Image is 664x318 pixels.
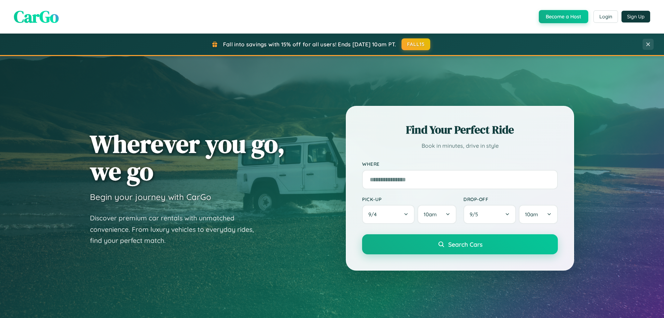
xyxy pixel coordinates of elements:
[90,130,285,185] h1: Wherever you go, we go
[14,5,59,28] span: CarGo
[463,205,516,224] button: 9/5
[362,205,415,224] button: 9/4
[525,211,538,218] span: 10am
[448,240,482,248] span: Search Cars
[417,205,456,224] button: 10am
[519,205,558,224] button: 10am
[470,211,481,218] span: 9 / 5
[402,38,431,50] button: FALL15
[362,122,558,137] h2: Find Your Perfect Ride
[621,11,650,22] button: Sign Up
[362,196,456,202] label: Pick-up
[90,212,263,246] p: Discover premium car rentals with unmatched convenience. From luxury vehicles to everyday rides, ...
[223,41,396,48] span: Fall into savings with 15% off for all users! Ends [DATE] 10am PT.
[362,141,558,151] p: Book in minutes, drive in style
[362,234,558,254] button: Search Cars
[424,211,437,218] span: 10am
[463,196,558,202] label: Drop-off
[368,211,380,218] span: 9 / 4
[593,10,618,23] button: Login
[362,161,558,167] label: Where
[90,192,211,202] h3: Begin your journey with CarGo
[539,10,588,23] button: Become a Host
